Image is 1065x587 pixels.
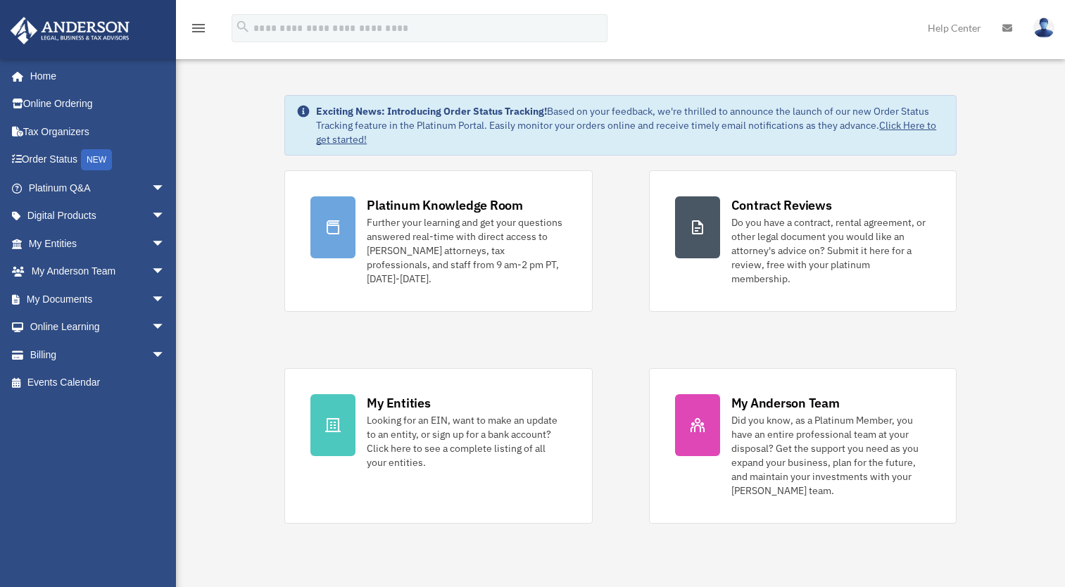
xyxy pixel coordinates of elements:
a: Home [10,62,179,90]
span: arrow_drop_down [151,258,179,286]
a: Platinum Knowledge Room Further your learning and get your questions answered real-time with dire... [284,170,592,312]
a: Order StatusNEW [10,146,187,175]
div: Platinum Knowledge Room [367,196,523,214]
a: My Anderson Teamarrow_drop_down [10,258,187,286]
span: arrow_drop_down [151,341,179,370]
span: arrow_drop_down [151,285,179,314]
a: My Entities Looking for an EIN, want to make an update to an entity, or sign up for a bank accoun... [284,368,592,524]
div: My Anderson Team [731,394,840,412]
div: Do you have a contract, rental agreement, or other legal document you would like an attorney's ad... [731,215,931,286]
a: Contract Reviews Do you have a contract, rental agreement, or other legal document you would like... [649,170,957,312]
div: Contract Reviews [731,196,832,214]
div: Based on your feedback, we're thrilled to announce the launch of our new Order Status Tracking fe... [316,104,944,146]
span: arrow_drop_down [151,202,179,231]
img: Anderson Advisors Platinum Portal [6,17,134,44]
div: My Entities [367,394,430,412]
a: Events Calendar [10,369,187,397]
a: My Documentsarrow_drop_down [10,285,187,313]
div: Further your learning and get your questions answered real-time with direct access to [PERSON_NAM... [367,215,566,286]
strong: Exciting News: Introducing Order Status Tracking! [316,105,547,118]
div: Did you know, as a Platinum Member, you have an entire professional team at your disposal? Get th... [731,413,931,498]
a: Online Learningarrow_drop_down [10,313,187,341]
a: Online Ordering [10,90,187,118]
a: Click Here to get started! [316,119,936,146]
a: Platinum Q&Aarrow_drop_down [10,174,187,202]
i: search [235,19,251,34]
div: Looking for an EIN, want to make an update to an entity, or sign up for a bank account? Click her... [367,413,566,469]
span: arrow_drop_down [151,229,179,258]
a: Billingarrow_drop_down [10,341,187,369]
span: arrow_drop_down [151,313,179,342]
a: My Entitiesarrow_drop_down [10,229,187,258]
a: menu [190,25,207,37]
a: Tax Organizers [10,118,187,146]
i: menu [190,20,207,37]
a: Digital Productsarrow_drop_down [10,202,187,230]
img: User Pic [1033,18,1054,38]
span: arrow_drop_down [151,174,179,203]
div: NEW [81,149,112,170]
a: My Anderson Team Did you know, as a Platinum Member, you have an entire professional team at your... [649,368,957,524]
